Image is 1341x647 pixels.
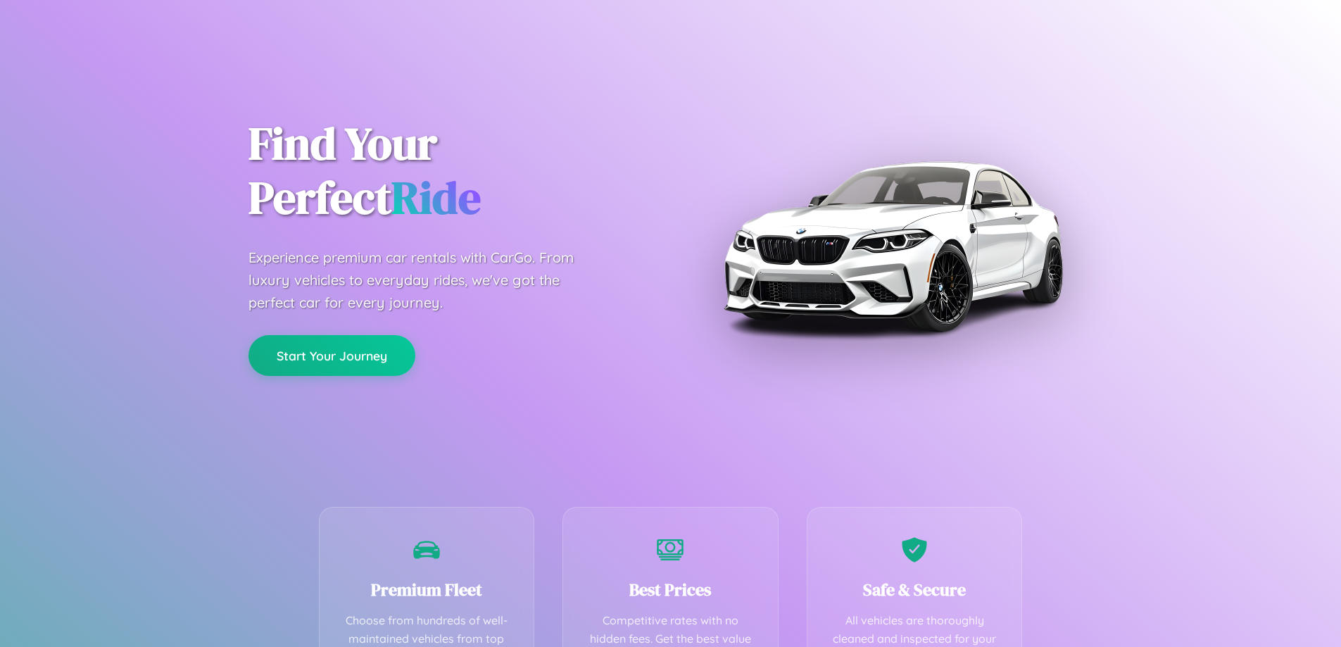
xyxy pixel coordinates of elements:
[248,246,600,314] p: Experience premium car rentals with CarGo. From luxury vehicles to everyday rides, we've got the ...
[391,167,481,228] span: Ride
[248,335,415,376] button: Start Your Journey
[584,578,757,601] h3: Best Prices
[248,117,650,225] h1: Find Your Perfect
[717,70,1069,422] img: Premium BMW car rental vehicle
[829,578,1001,601] h3: Safe & Secure
[341,578,513,601] h3: Premium Fleet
